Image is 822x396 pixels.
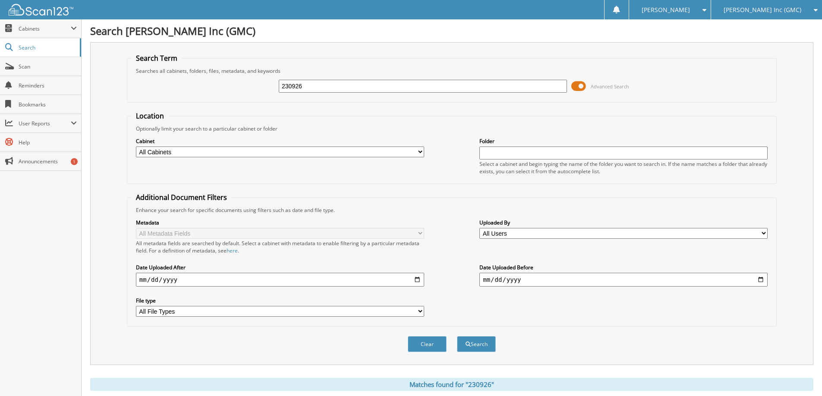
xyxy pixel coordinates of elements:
[19,44,76,51] span: Search
[19,139,77,146] span: Help
[71,158,78,165] div: 1
[136,297,424,304] label: File type
[136,240,424,254] div: All metadata fields are searched by default. Select a cabinet with metadata to enable filtering b...
[408,336,447,352] button: Clear
[132,111,168,121] legend: Location
[136,264,424,271] label: Date Uploaded After
[90,24,813,38] h1: Search [PERSON_NAME] Inc (GMC)
[591,83,629,90] span: Advanced Search
[724,7,801,12] span: [PERSON_NAME] Inc (GMC)
[132,206,772,214] div: Enhance your search for specific documents using filters such as date and file type.
[479,219,768,226] label: Uploaded By
[132,193,231,202] legend: Additional Document Filters
[19,82,77,89] span: Reminders
[132,53,182,63] legend: Search Term
[136,137,424,145] label: Cabinet
[227,247,238,254] a: here
[132,67,772,75] div: Searches all cabinets, folders, files, metadata, and keywords
[19,158,77,165] span: Announcements
[19,25,71,32] span: Cabinets
[136,273,424,287] input: start
[479,264,768,271] label: Date Uploaded Before
[132,125,772,132] div: Optionally limit your search to a particular cabinet or folder
[479,160,768,175] div: Select a cabinet and begin typing the name of the folder you want to search in. If the name match...
[19,63,77,70] span: Scan
[9,4,73,16] img: scan123-logo-white.svg
[642,7,690,12] span: [PERSON_NAME]
[19,101,77,108] span: Bookmarks
[479,273,768,287] input: end
[479,137,768,145] label: Folder
[19,120,71,127] span: User Reports
[90,378,813,391] div: Matches found for "230926"
[136,219,424,226] label: Metadata
[457,336,496,352] button: Search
